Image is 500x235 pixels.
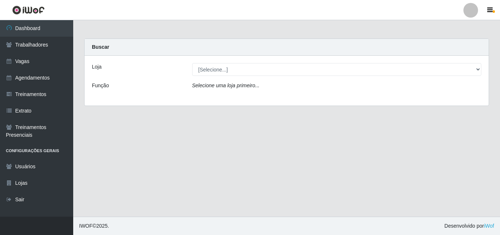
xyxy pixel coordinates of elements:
label: Função [92,82,109,89]
span: IWOF [79,223,93,229]
i: Selecione uma loja primeiro... [192,82,260,88]
strong: Buscar [92,44,109,50]
label: Loja [92,63,101,71]
span: Desenvolvido por [444,222,494,230]
a: iWof [484,223,494,229]
img: CoreUI Logo [12,5,45,15]
span: © 2025 . [79,222,109,230]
